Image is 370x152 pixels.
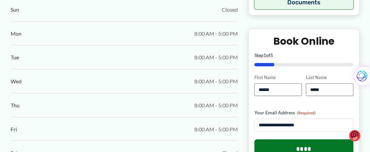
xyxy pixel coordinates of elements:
[11,5,19,15] span: Sun
[11,52,19,62] span: Tue
[194,100,238,110] span: 8:00 AM - 5:00 PM
[194,76,238,86] span: 8:00 AM - 5:00 PM
[11,29,22,39] span: Mon
[254,74,302,81] label: First Name
[270,52,273,58] span: 5
[297,110,316,115] span: (Required)
[194,52,238,62] span: 8:00 AM - 5:00 PM
[306,74,353,81] label: Last Name
[254,109,353,116] label: Your Email Address
[194,124,238,134] span: 8:00 AM - 5:00 PM
[11,76,22,86] span: Wed
[254,53,353,58] p: Step of
[11,124,17,134] span: Fri
[222,5,238,15] span: Closed
[349,130,360,142] img: o1IwAAAABJRU5ErkJggg==
[11,100,20,110] span: Thu
[254,35,353,48] h2: Book Online
[263,52,266,58] span: 1
[194,29,238,39] span: 8:00 AM - 5:00 PM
